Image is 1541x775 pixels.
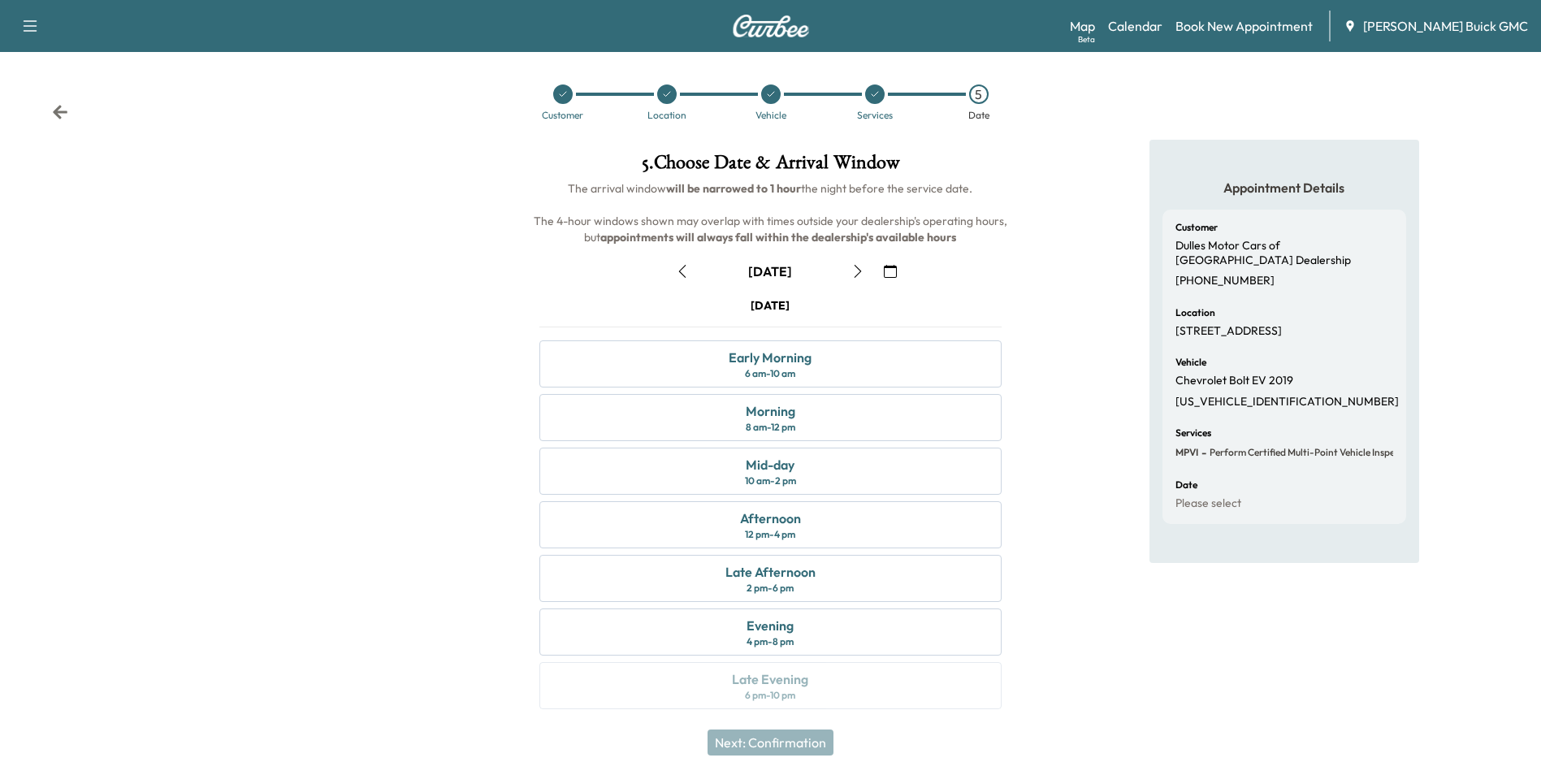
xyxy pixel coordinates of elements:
h6: Date [1175,480,1197,490]
div: Vehicle [755,110,786,120]
h6: Services [1175,428,1211,438]
p: [STREET_ADDRESS] [1175,324,1282,339]
div: Mid-day [746,455,794,474]
div: Morning [746,401,795,421]
span: MPVI [1175,446,1198,459]
span: Perform Certified Multi-Point Vehicle Inspection [1206,446,1418,459]
div: 4 pm - 8 pm [747,635,794,648]
span: [PERSON_NAME] Buick GMC [1363,16,1528,36]
span: The arrival window the night before the service date. The 4-hour windows shown may overlap with t... [534,181,1010,245]
div: 5 [969,84,989,104]
div: Beta [1078,33,1095,45]
p: Chevrolet Bolt EV 2019 [1175,374,1293,388]
div: Afternoon [740,509,801,528]
b: appointments will always fall within the dealership's available hours [600,230,956,245]
p: [PHONE_NUMBER] [1175,274,1275,288]
img: Curbee Logo [732,15,810,37]
div: 12 pm - 4 pm [745,528,795,541]
div: [DATE] [748,262,792,280]
a: Calendar [1108,16,1162,36]
b: will be narrowed to 1 hour [666,181,801,196]
h6: Location [1175,308,1215,318]
div: Early Morning [729,348,812,367]
div: 6 am - 10 am [745,367,795,380]
h1: 5 . Choose Date & Arrival Window [526,153,1014,180]
div: [DATE] [751,297,790,314]
a: Book New Appointment [1175,16,1313,36]
div: 10 am - 2 pm [745,474,796,487]
p: Dulles Motor Cars of [GEOGRAPHIC_DATA] Dealership [1175,239,1393,267]
div: Evening [747,616,794,635]
div: Back [52,104,68,120]
div: Date [968,110,989,120]
h5: Appointment Details [1162,179,1406,197]
div: 2 pm - 6 pm [747,582,794,595]
p: [US_VEHICLE_IDENTIFICATION_NUMBER] [1175,395,1399,409]
h6: Vehicle [1175,357,1206,367]
div: Services [857,110,893,120]
a: MapBeta [1070,16,1095,36]
div: Location [647,110,686,120]
div: 8 am - 12 pm [746,421,795,434]
span: - [1198,444,1206,461]
div: Late Afternoon [725,562,816,582]
h6: Customer [1175,223,1218,232]
p: Please select [1175,496,1241,511]
div: Customer [542,110,583,120]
